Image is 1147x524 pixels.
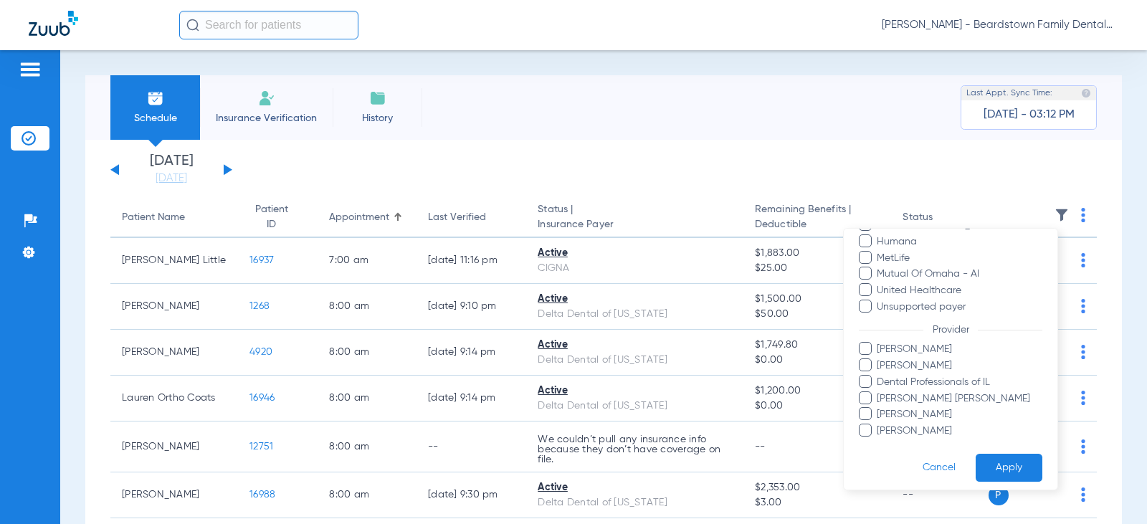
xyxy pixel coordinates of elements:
span: [PERSON_NAME] [876,358,1042,373]
span: Mutual Of Omaha - AI [876,267,1042,282]
span: MetLife [876,251,1042,266]
span: United Healthcare [876,283,1042,298]
span: [PERSON_NAME] [PERSON_NAME] [876,391,1042,406]
span: Dental Professionals of IL [876,375,1042,390]
span: Provider [923,325,978,335]
span: [PERSON_NAME] [876,342,1042,357]
span: Unsupported payer [876,300,1042,315]
span: [PERSON_NAME] [876,424,1042,439]
button: Cancel [903,454,976,482]
span: Humana [876,234,1042,249]
span: [PERSON_NAME] [876,407,1042,422]
button: Apply [976,454,1042,482]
